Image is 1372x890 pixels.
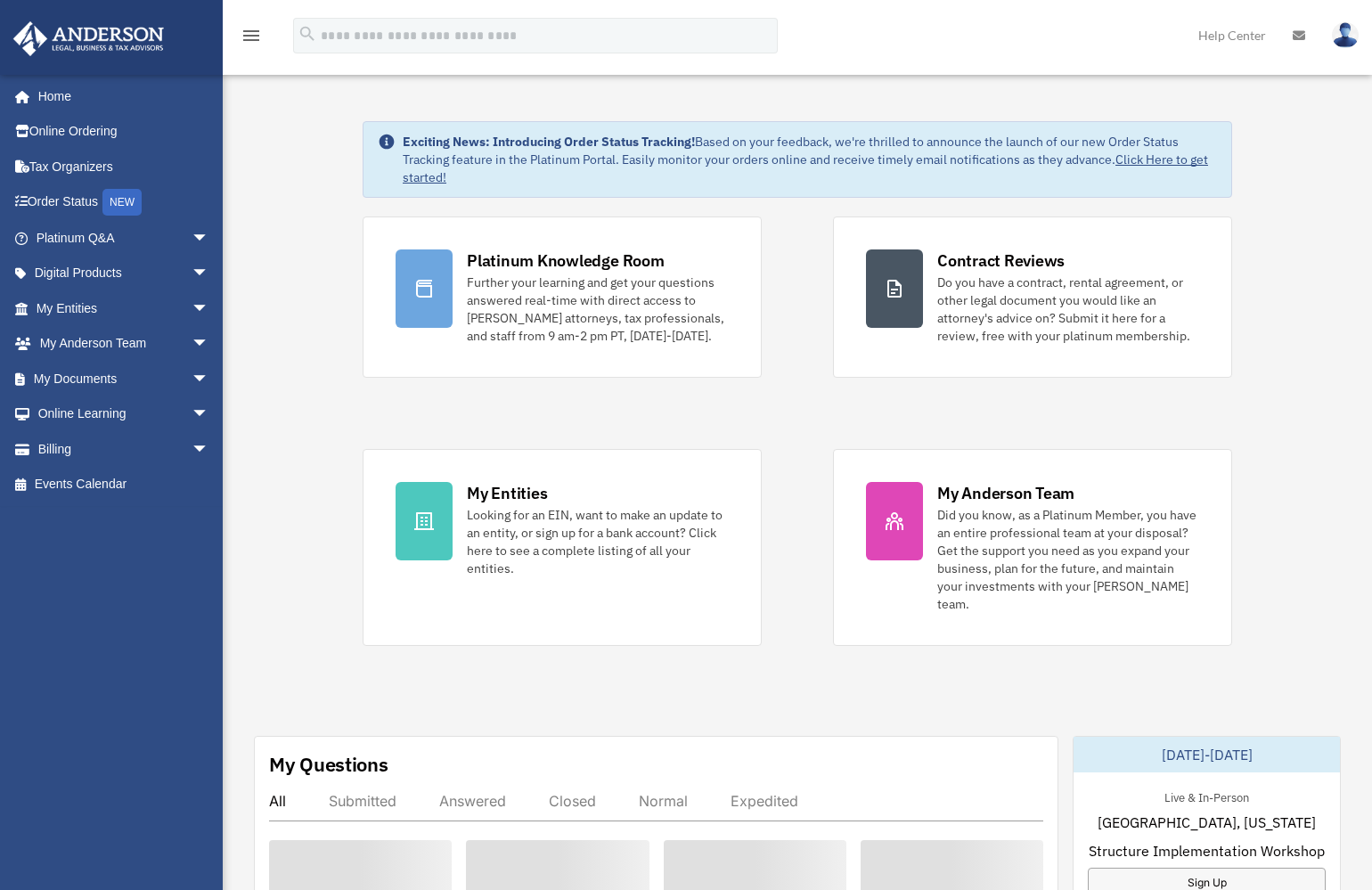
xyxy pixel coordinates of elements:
[12,396,236,432] a: Online Learningarrow_drop_down
[102,189,142,216] div: NEW
[241,31,262,46] a: menu
[363,216,762,378] a: Platinum Knowledge Room Further your learning and get your questions answered real-time with dire...
[731,792,798,810] div: Expedited
[937,274,1199,345] div: Do you have a contract, rental agreement, or other legal document you would like an attorney's ad...
[269,792,286,810] div: All
[298,24,317,44] i: search
[403,133,1217,186] div: Based on your feedback, we're thrilled to announce the launch of our new Order Status Tracking fe...
[192,220,227,257] span: arrow_drop_down
[12,256,236,291] a: Digital Productsarrow_drop_down
[937,482,1074,504] div: My Anderson Team
[439,792,506,810] div: Answered
[241,25,262,46] i: menu
[363,449,762,646] a: My Entities Looking for an EIN, want to make an update to an entity, or sign up for a bank accoun...
[1332,22,1359,48] img: User Pic
[12,220,236,256] a: Platinum Q&Aarrow_drop_down
[12,467,236,502] a: Events Calendar
[1098,812,1316,833] span: [GEOGRAPHIC_DATA], [US_STATE]
[1074,737,1340,772] div: [DATE]-[DATE]
[833,449,1232,646] a: My Anderson Team Did you know, as a Platinum Member, you have an entire professional team at your...
[12,290,236,326] a: My Entitiesarrow_drop_down
[467,506,729,577] div: Looking for an EIN, want to make an update to an entity, or sign up for a bank account? Click her...
[1150,787,1263,805] div: Live & In-Person
[937,506,1199,613] div: Did you know, as a Platinum Member, you have an entire professional team at your disposal? Get th...
[1089,840,1325,861] span: Structure Implementation Workshop
[192,256,227,292] span: arrow_drop_down
[403,151,1208,185] a: Click Here to get started!
[12,149,236,184] a: Tax Organizers
[329,792,396,810] div: Submitted
[12,184,236,221] a: Order StatusNEW
[12,114,236,150] a: Online Ordering
[12,78,227,114] a: Home
[549,792,596,810] div: Closed
[833,216,1232,378] a: Contract Reviews Do you have a contract, rental agreement, or other legal document you would like...
[937,249,1065,272] div: Contract Reviews
[192,431,227,468] span: arrow_drop_down
[12,361,236,396] a: My Documentsarrow_drop_down
[467,249,665,272] div: Platinum Knowledge Room
[192,326,227,363] span: arrow_drop_down
[269,751,388,778] div: My Questions
[192,290,227,327] span: arrow_drop_down
[12,326,236,362] a: My Anderson Teamarrow_drop_down
[192,396,227,433] span: arrow_drop_down
[403,134,695,150] strong: Exciting News: Introducing Order Status Tracking!
[639,792,688,810] div: Normal
[467,482,547,504] div: My Entities
[192,361,227,397] span: arrow_drop_down
[8,21,169,56] img: Anderson Advisors Platinum Portal
[12,431,236,467] a: Billingarrow_drop_down
[467,274,729,345] div: Further your learning and get your questions answered real-time with direct access to [PERSON_NAM...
